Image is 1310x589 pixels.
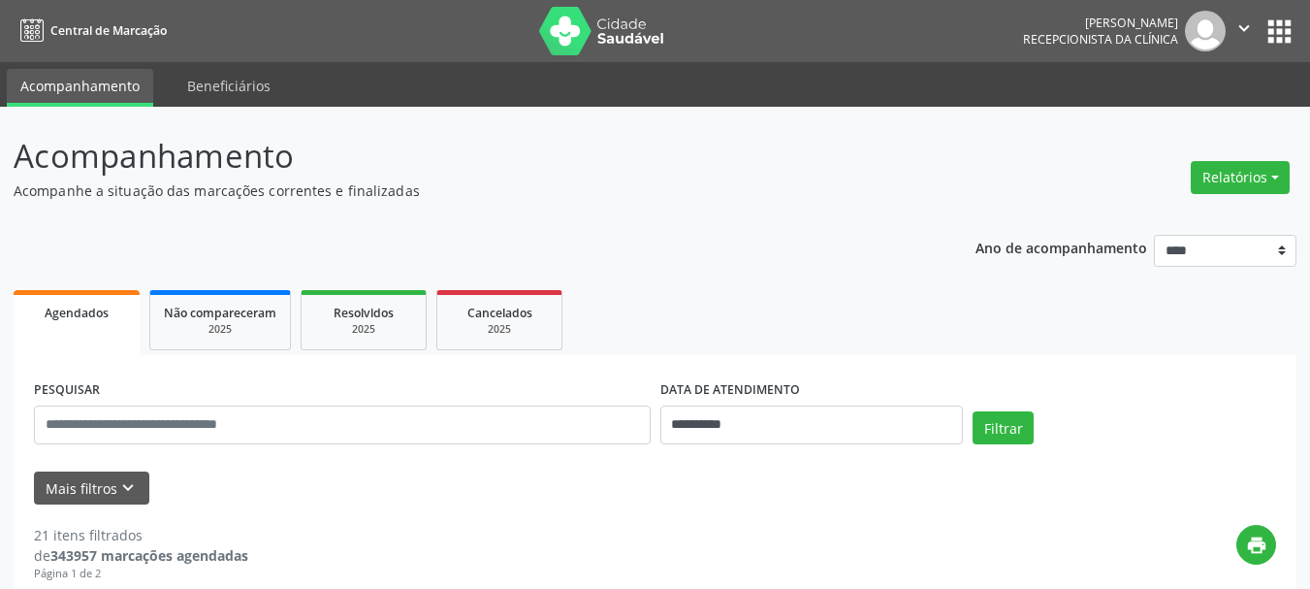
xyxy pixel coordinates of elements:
button: Filtrar [973,411,1034,444]
i:  [1233,17,1255,39]
p: Acompanhamento [14,132,911,180]
label: DATA DE ATENDIMENTO [660,376,800,406]
div: de [34,545,248,566]
i: keyboard_arrow_down [117,477,139,499]
p: Ano de acompanhamento [975,235,1147,259]
span: Central de Marcação [50,22,167,39]
button: Relatórios [1191,161,1290,194]
img: img [1185,11,1226,51]
a: Beneficiários [174,69,284,103]
div: 2025 [315,322,412,337]
span: Agendados [45,305,109,321]
div: 2025 [164,322,276,337]
button: apps [1262,15,1296,49]
div: [PERSON_NAME] [1023,15,1178,31]
div: 2025 [451,322,548,337]
label: PESQUISAR [34,376,100,406]
a: Central de Marcação [14,15,167,47]
button:  [1226,11,1262,51]
button: Mais filtroskeyboard_arrow_down [34,472,149,506]
span: Não compareceram [164,305,276,321]
span: Resolvidos [334,305,394,321]
a: Acompanhamento [7,69,153,107]
div: 21 itens filtrados [34,525,248,545]
span: Cancelados [467,305,532,321]
button: print [1236,525,1276,565]
div: Página 1 de 2 [34,566,248,582]
i: print [1246,535,1267,556]
strong: 343957 marcações agendadas [50,546,248,565]
span: Recepcionista da clínica [1023,31,1178,48]
p: Acompanhe a situação das marcações correntes e finalizadas [14,180,911,201]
